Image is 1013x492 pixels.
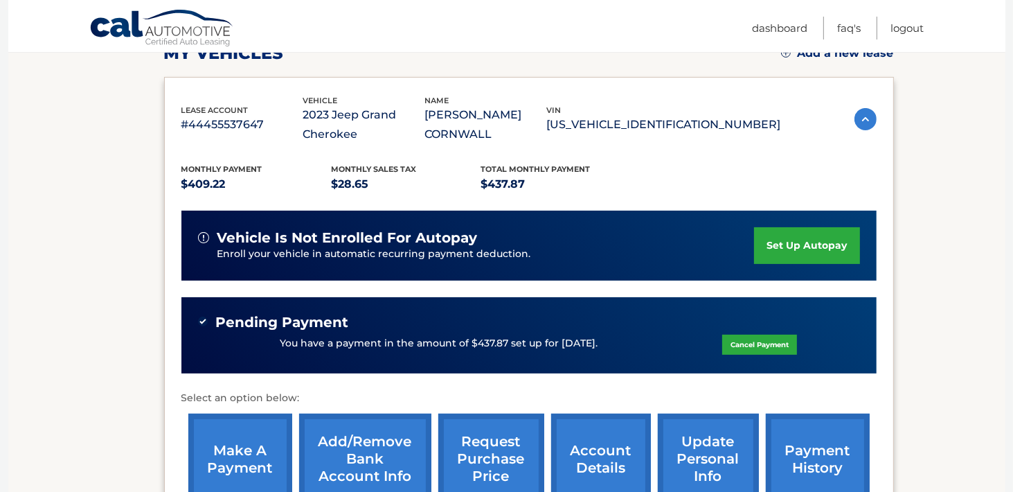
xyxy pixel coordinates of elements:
p: Select an option below: [181,390,877,407]
a: set up autopay [754,227,859,264]
p: #44455537647 [181,115,303,134]
p: $409.22 [181,175,332,194]
img: alert-white.svg [198,232,209,243]
h2: my vehicles [164,43,284,64]
img: check-green.svg [198,317,208,326]
span: Total Monthly Payment [481,164,591,174]
span: Monthly Payment [181,164,262,174]
p: [US_VEHICLE_IDENTIFICATION_NUMBER] [547,115,781,134]
span: Monthly sales Tax [331,164,416,174]
span: name [425,96,449,105]
a: FAQ's [838,17,861,39]
span: lease account [181,105,249,115]
p: 2023 Jeep Grand Cherokee [303,105,425,144]
a: Cancel Payment [722,335,797,355]
p: You have a payment in the amount of $437.87 set up for [DATE]. [280,336,598,351]
p: [PERSON_NAME] CORNWALL [425,105,547,144]
span: vehicle is not enrolled for autopay [217,229,478,247]
p: $437.87 [481,175,631,194]
p: Enroll your vehicle in automatic recurring payment deduction. [217,247,755,262]
a: Dashboard [753,17,808,39]
span: vin [547,105,562,115]
span: Pending Payment [216,314,349,331]
span: vehicle [303,96,338,105]
p: $28.65 [331,175,481,194]
img: add.svg [781,48,791,58]
img: accordion-active.svg [854,108,877,130]
a: Logout [891,17,924,39]
a: Cal Automotive [89,9,235,49]
a: Add a new lease [781,46,894,60]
